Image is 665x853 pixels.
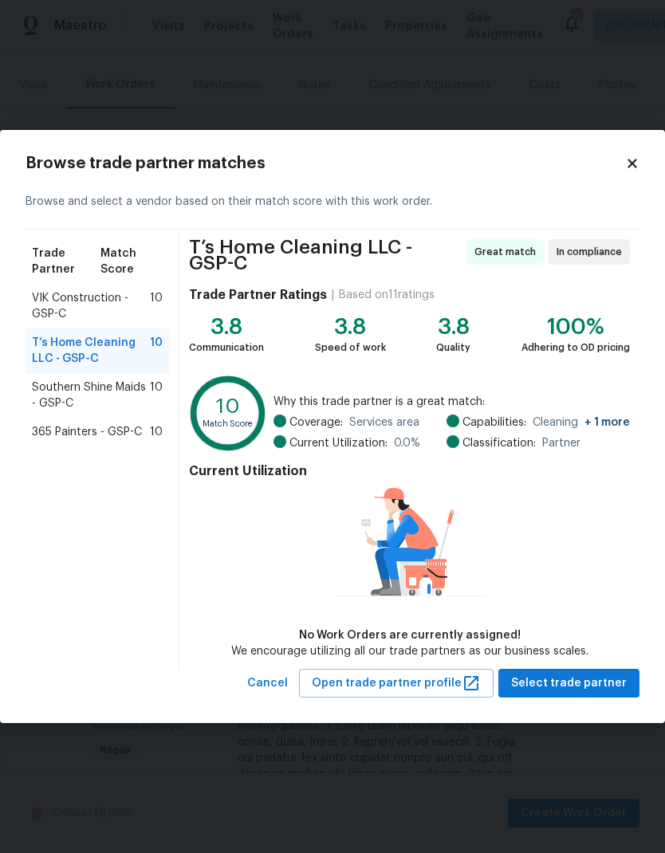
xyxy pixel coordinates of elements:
[462,415,526,430] span: Capabilities:
[349,415,419,430] span: Services area
[462,435,536,451] span: Classification:
[189,340,264,356] div: Communication
[189,319,264,335] div: 3.8
[32,379,150,411] span: Southern Shine Maids - GSP-C
[542,435,580,451] span: Partner
[231,643,588,659] div: We encourage utilizing all our trade partners as our business scales.
[26,155,625,171] h2: Browse trade partner matches
[189,463,630,479] h4: Current Utilization
[474,244,542,260] span: Great match
[299,669,494,698] button: Open trade partner profile
[26,175,639,230] div: Browse and select a vendor based on their match score with this work order.
[150,335,163,367] span: 10
[312,674,481,694] span: Open trade partner profile
[584,417,630,428] span: + 1 more
[273,394,630,410] span: Why this trade partner is a great match:
[394,435,420,451] span: 0.0 %
[100,246,163,277] span: Match Score
[436,319,470,335] div: 3.8
[289,415,343,430] span: Coverage:
[189,287,327,303] h4: Trade Partner Ratings
[241,669,294,698] button: Cancel
[150,424,163,440] span: 10
[150,290,163,322] span: 10
[32,424,142,440] span: 365 Painters - GSP-C
[32,290,150,322] span: VIK Construction - GSP-C
[511,674,627,694] span: Select trade partner
[32,246,100,277] span: Trade Partner
[150,379,163,411] span: 10
[231,627,588,643] div: No Work Orders are currently assigned!
[498,669,639,698] button: Select trade partner
[315,319,386,335] div: 3.8
[533,415,630,430] span: Cleaning
[557,244,628,260] span: In compliance
[289,435,388,451] span: Current Utilization:
[203,419,254,427] text: Match Score
[32,335,150,367] span: T’s Home Cleaning LLC - GSP-C
[216,395,240,417] text: 10
[327,287,339,303] div: |
[247,674,288,694] span: Cancel
[339,287,435,303] div: Based on 11 ratings
[189,239,462,271] span: T’s Home Cleaning LLC - GSP-C
[521,319,630,335] div: 100%
[436,340,470,356] div: Quality
[315,340,386,356] div: Speed of work
[521,340,630,356] div: Adhering to OD pricing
